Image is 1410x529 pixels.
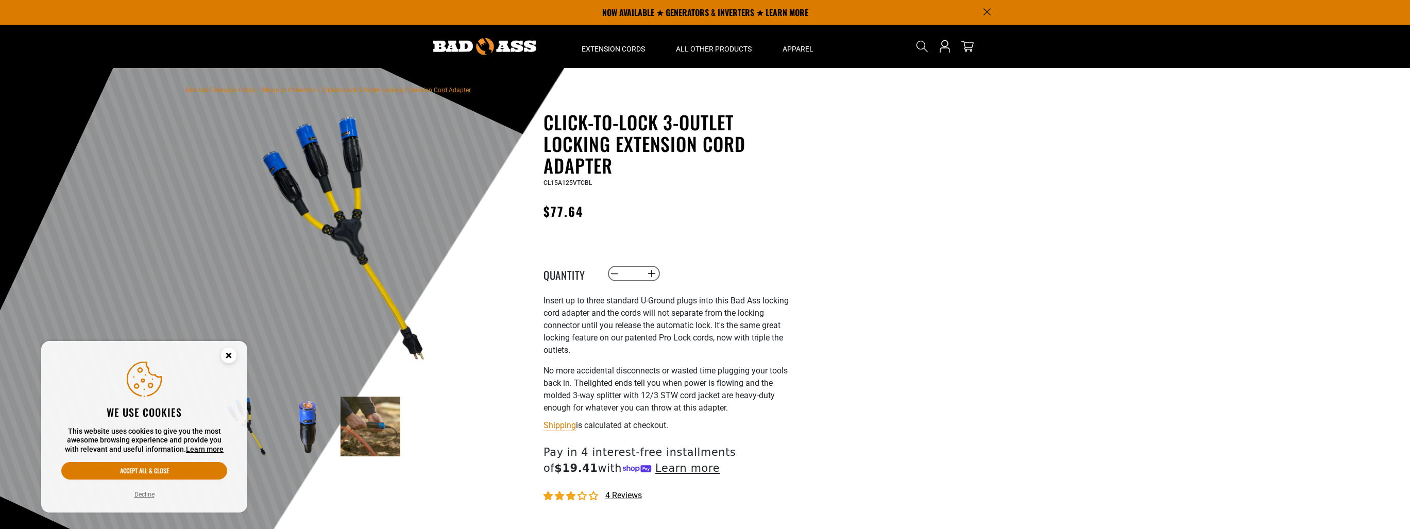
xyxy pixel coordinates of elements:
[543,420,576,430] a: Shipping
[543,295,796,356] p: I
[543,296,789,355] span: nsert up to three standard U-Ground plugs into this Bad Ass locking cord adapter and the cords wi...
[322,87,471,94] span: Click-to-Lock 3-Outlet Locking Extension Cord Adapter
[660,25,767,68] summary: All Other Products
[543,366,788,413] span: No more accidental disconnects or wasted time plugging your tools back in. The lighted ends tell ...
[131,489,158,500] button: Decline
[783,44,813,54] span: Apparel
[257,87,259,94] span: ›
[543,418,796,432] div: is calculated at checkout.
[605,490,642,500] span: 4 reviews
[186,445,224,453] a: Learn more
[676,44,752,54] span: All Other Products
[61,405,227,419] h2: We use cookies
[318,87,320,94] span: ›
[543,491,600,501] span: 3.00 stars
[41,341,247,513] aside: Cookie Consent
[543,267,595,280] label: Quantity
[185,87,255,94] a: Bad Ass Extension Cords
[61,427,227,454] p: This website uses cookies to give you the most awesome browsing experience and provide you with r...
[185,83,471,96] nav: breadcrumbs
[914,38,930,55] summary: Search
[543,179,592,186] span: CL15A125VTCBL
[61,462,227,480] button: Accept all & close
[433,38,536,55] img: Bad Ass Extension Cords
[582,44,645,54] span: Extension Cords
[767,25,829,68] summary: Apparel
[543,111,796,176] h1: Click-to-Lock 3-Outlet Locking Extension Cord Adapter
[261,87,316,94] a: Return to Collection
[566,25,660,68] summary: Extension Cords
[543,202,584,220] span: $77.64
